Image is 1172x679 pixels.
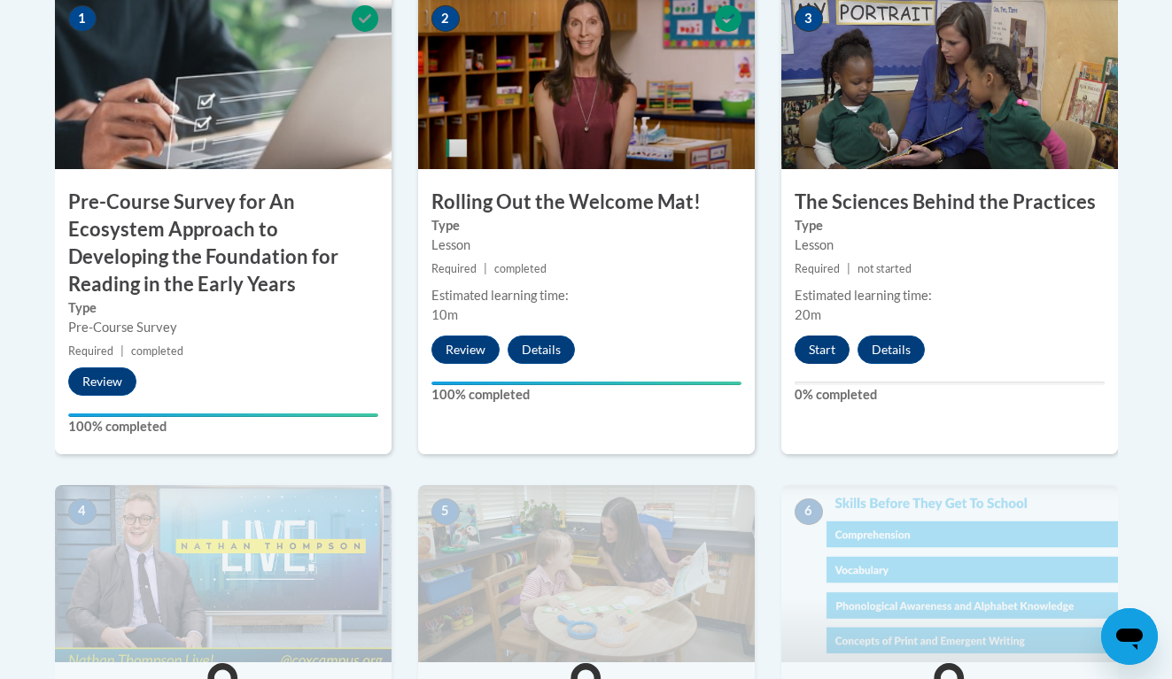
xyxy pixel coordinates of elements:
[795,307,821,322] span: 20m
[431,235,741,255] div: Lesson
[68,417,378,436] label: 100% completed
[795,262,840,275] span: Required
[431,307,458,322] span: 10m
[1101,608,1158,665] iframe: Button to launch messaging window
[120,344,124,358] span: |
[431,262,477,275] span: Required
[484,262,487,275] span: |
[508,336,575,364] button: Details
[68,367,136,396] button: Review
[795,235,1105,255] div: Lesson
[858,336,925,364] button: Details
[431,498,460,525] span: 5
[795,5,823,32] span: 3
[847,262,850,275] span: |
[781,189,1118,216] h3: The Sciences Behind the Practices
[431,382,741,385] div: Your progress
[795,336,850,364] button: Start
[55,189,392,297] h3: Pre-Course Survey for An Ecosystem Approach to Developing the Foundation for Reading in the Early...
[68,298,378,318] label: Type
[431,336,500,364] button: Review
[795,286,1105,305] div: Estimated learning time:
[795,498,823,525] span: 6
[68,413,378,417] div: Your progress
[68,318,378,337] div: Pre-Course Survey
[68,344,113,358] span: Required
[431,216,741,235] label: Type
[795,385,1105,405] label: 0% completed
[431,385,741,405] label: 100% completed
[55,485,392,662] img: Course Image
[795,216,1105,235] label: Type
[858,262,912,275] span: not started
[418,485,755,662] img: Course Image
[781,485,1118,662] img: Course Image
[68,5,97,32] span: 1
[131,344,183,358] span: completed
[431,5,460,32] span: 2
[418,189,755,216] h3: Rolling Out the Welcome Mat!
[68,498,97,525] span: 4
[431,286,741,305] div: Estimated learning time:
[494,262,547,275] span: completed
